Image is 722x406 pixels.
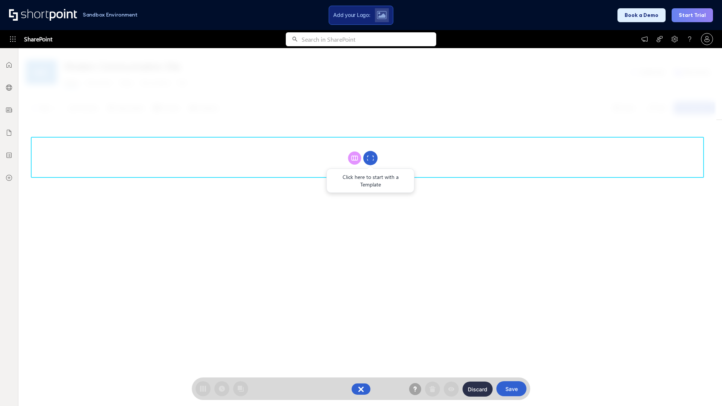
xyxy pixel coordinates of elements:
[24,30,52,48] span: SharePoint
[587,319,722,406] iframe: Chat Widget
[333,12,370,18] span: Add your Logo:
[83,13,138,17] h1: Sandbox Environment
[377,11,387,19] img: Upload logo
[463,382,493,397] button: Discard
[496,381,526,396] button: Save
[617,8,666,22] button: Book a Demo
[672,8,713,22] button: Start Trial
[302,32,436,46] input: Search in SharePoint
